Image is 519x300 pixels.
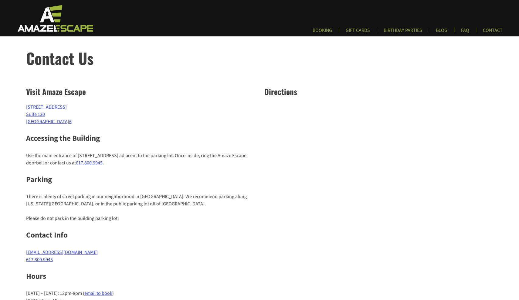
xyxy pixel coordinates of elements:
h3: Hours [26,271,255,282]
h2: Visit Amaze Escape [26,86,255,97]
p: Please do not park in the building parking lot! [26,215,255,222]
a: [EMAIL_ADDRESS][DOMAIN_NAME] [26,249,98,256]
a: CONTACT [478,27,507,37]
p: There is plenty of street parking in our neighborhood in [GEOGRAPHIC_DATA]. We recommend parking ... [26,193,255,207]
img: Escape Room Game in Boston Area [10,4,100,32]
a: 617.800.9945 [76,160,103,166]
a: 617.800.9945 [26,256,53,263]
h3: Accessing the Building [26,133,255,144]
p: Use the main entrance of [STREET_ADDRESS] adjacent to the parking lot. Once inside, ring the Amaz... [26,152,255,167]
a: email to book [84,290,112,297]
a: 6 [69,118,72,125]
a: GIFT CARDS [341,27,375,37]
a: BLOG [431,27,452,37]
a: [STREET_ADDRESS]Suite 130[GEOGRAPHIC_DATA] [26,104,69,125]
h3: Contact Info [26,230,255,241]
a: FAQ [456,27,474,37]
h2: Directions [264,86,493,97]
a: BOOKING [308,27,337,37]
a: BIRTHDAY PARTIES [379,27,427,37]
h3: Parking [26,174,255,186]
